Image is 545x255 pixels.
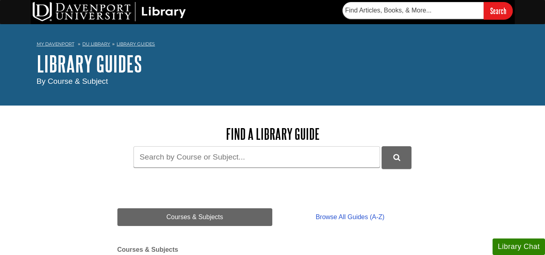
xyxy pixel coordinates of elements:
input: Search by Course or Subject... [134,146,380,168]
form: Searches DU Library's articles, books, and more [342,2,513,19]
a: Browse All Guides (A-Z) [272,208,428,226]
a: My Davenport [37,41,74,48]
div: By Course & Subject [37,76,509,87]
input: Find Articles, Books, & More... [342,2,484,19]
input: Search [484,2,513,19]
i: Search Library Guides [393,154,400,161]
a: Library Guides [117,41,155,47]
a: Courses & Subjects [117,208,273,226]
h1: Library Guides [37,52,509,76]
button: DU Library Guides Search [382,146,411,168]
img: DU Library [33,2,186,21]
a: DU Library [82,41,110,47]
h2: Find a Library Guide [117,126,428,142]
nav: breadcrumb [37,39,509,52]
button: Library Chat [493,238,545,255]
